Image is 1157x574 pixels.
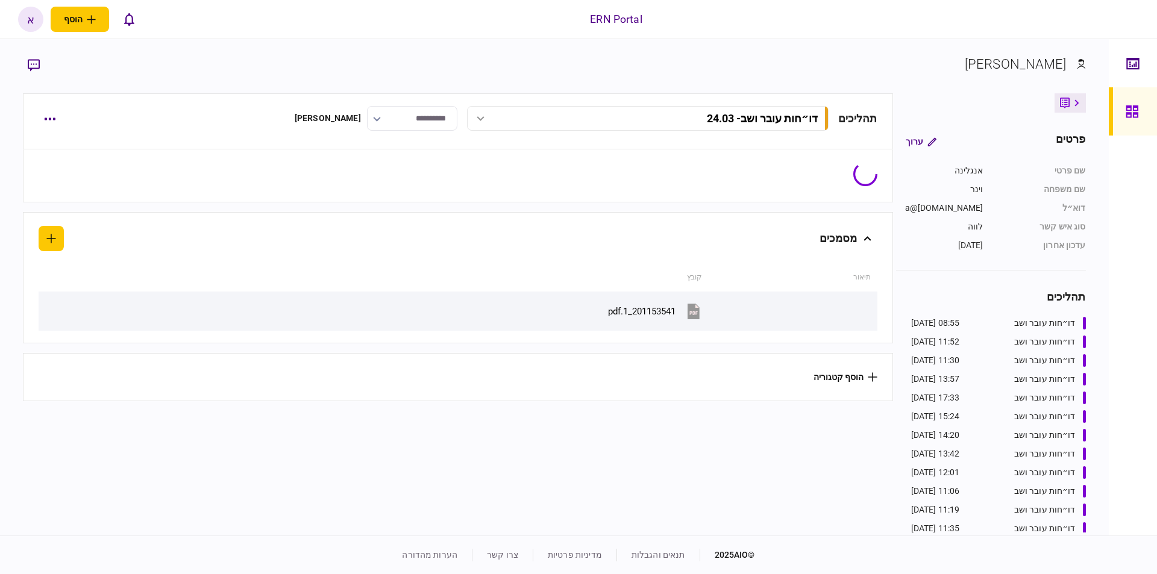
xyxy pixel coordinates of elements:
a: צרו קשר [487,550,518,560]
div: שם משפחה [996,183,1086,196]
a: דו״חות עובר ושב08:55 [DATE] [911,317,1086,329]
div: © 2025 AIO [700,549,755,561]
a: דו״חות עובר ושב13:57 [DATE] [911,373,1086,385]
div: דו״חות עובר ושב [1014,448,1076,460]
div: דו״חות עובר ושב [1014,504,1076,516]
div: דו״חות עובר ושב [1014,522,1076,535]
div: 11:35 [DATE] [911,522,960,535]
div: 11:30 [DATE] [911,354,960,367]
a: דו״חות עובר ושב11:30 [DATE] [911,354,1086,367]
div: 13:42 [DATE] [911,448,960,460]
button: ערוך [896,131,946,152]
div: 17:33 [DATE] [911,392,960,404]
div: אנגלינה [896,164,983,177]
a: דו״חות עובר ושב17:33 [DATE] [911,392,1086,404]
div: דו״חות עובר ושב - 24.03 [707,112,818,125]
button: הוסף קטגוריה [814,372,877,382]
div: וינר [896,183,983,196]
a: דו״חות עובר ושב13:42 [DATE] [911,448,1086,460]
a: דו״חות עובר ושב14:20 [DATE] [911,429,1086,441]
div: 08:55 [DATE] [911,317,960,329]
div: דו״חות עובר ושב [1014,429,1076,441]
div: דו״חות עובר ושב [1014,410,1076,423]
div: 201153541_1.pdf [608,306,676,317]
div: [PERSON_NAME] [295,112,361,125]
div: [PERSON_NAME] [965,54,1067,74]
div: פרטים [1056,131,1086,152]
button: פתח תפריט להוספת לקוח [51,7,109,32]
div: דו״חות עובר ושב [1014,466,1076,479]
div: תהליכים [896,289,1086,305]
a: דו״חות עובר ושב11:52 [DATE] [911,335,1086,348]
div: 11:06 [DATE] [911,485,960,498]
div: דו״חות עובר ושב [1014,317,1076,329]
a: דו״חות עובר ושב15:24 [DATE] [911,410,1086,423]
div: לווה [896,220,983,233]
th: תיאור [709,264,877,292]
div: 11:19 [DATE] [911,504,960,516]
a: דו״חות עובר ושב11:06 [DATE] [911,485,1086,498]
div: ERN Portal [590,11,642,27]
div: עדכון אחרון [996,239,1086,252]
a: תנאים והגבלות [632,550,685,560]
div: דו״חות עובר ושב [1014,392,1076,404]
a: דו״חות עובר ושב11:35 [DATE] [911,522,1086,535]
div: 14:20 [DATE] [911,429,960,441]
a: הערות מהדורה [402,550,457,560]
div: סוג איש קשר [996,220,1086,233]
button: 201153541_1.pdf [608,298,703,325]
a: דו״חות עובר ושב11:19 [DATE] [911,504,1086,516]
div: דו״חות עובר ושב [1014,373,1076,385]
div: שם פרטי [996,164,1086,177]
a: מדיניות פרטיות [548,550,602,560]
a: דו״חות עובר ושב12:01 [DATE] [911,466,1086,479]
div: דו״חות עובר ושב [1014,485,1076,498]
div: a@[DOMAIN_NAME] [896,202,983,214]
button: דו״חות עובר ושב- 24.03 [467,106,829,131]
th: קובץ [107,264,708,292]
div: 13:57 [DATE] [911,373,960,385]
div: 11:52 [DATE] [911,335,960,348]
div: דו״חות עובר ושב [1014,354,1076,367]
div: דו״חות עובר ושב [1014,335,1076,348]
button: א [18,7,43,32]
div: [DATE] [896,239,983,252]
div: תהליכים [838,110,877,126]
div: 12:01 [DATE] [911,466,960,479]
button: פתח רשימת התראות [116,7,142,32]
div: 15:24 [DATE] [911,410,960,423]
div: דוא״ל [996,202,1086,214]
div: מסמכים [820,226,858,251]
